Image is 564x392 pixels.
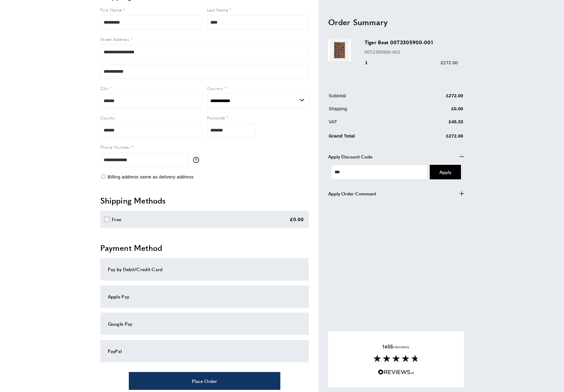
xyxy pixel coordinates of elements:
h2: Shipping Methods [100,195,309,206]
button: More information [193,157,202,163]
img: Reviews section [373,355,419,362]
div: Free [112,216,121,223]
span: Phone Number [100,144,130,150]
span: Apply Order Comment [328,190,376,197]
span: Apply Coupon [439,168,451,175]
div: Pay by Debit/Credit Card [108,266,301,273]
span: First Name [100,7,122,13]
td: £0.00 [410,105,463,117]
span: Street Address [100,36,129,42]
div: PayPal [108,347,301,355]
span: Postcode [207,115,225,121]
span: £272.00 [441,60,458,65]
td: £45.33 [410,118,463,130]
h2: Payment Method [100,242,309,253]
td: Shipping [329,105,410,117]
div: 1 [365,59,376,66]
div: Apple Pay [108,293,301,300]
span: Country [207,85,223,91]
td: Subtotal [329,92,410,104]
h3: Tiger Beat 00T2305900-001 [365,39,458,46]
span: reviews [382,344,409,350]
h2: Order Summary [328,16,464,27]
strong: 1655 [382,343,393,350]
span: Billing address same as delivery address [108,174,194,179]
p: 00T2305900-001 [365,48,458,55]
td: VAT [329,118,410,130]
div: Google Pay [108,320,301,327]
span: City [100,85,108,91]
img: Tiger Beat 00T2305900-001 [328,39,351,61]
span: County [100,115,115,121]
td: £272.00 [410,131,463,144]
button: Place Order [129,372,280,390]
button: Apply Coupon [430,164,461,179]
td: £272.00 [410,92,463,104]
span: Apply Discount Code [328,153,372,160]
img: Reviews.io 5 stars [378,369,414,375]
span: Last Name [207,7,228,13]
td: Grand Total [329,131,410,144]
input: Billing address same as delivery address [102,174,105,178]
div: £0.00 [290,216,304,223]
